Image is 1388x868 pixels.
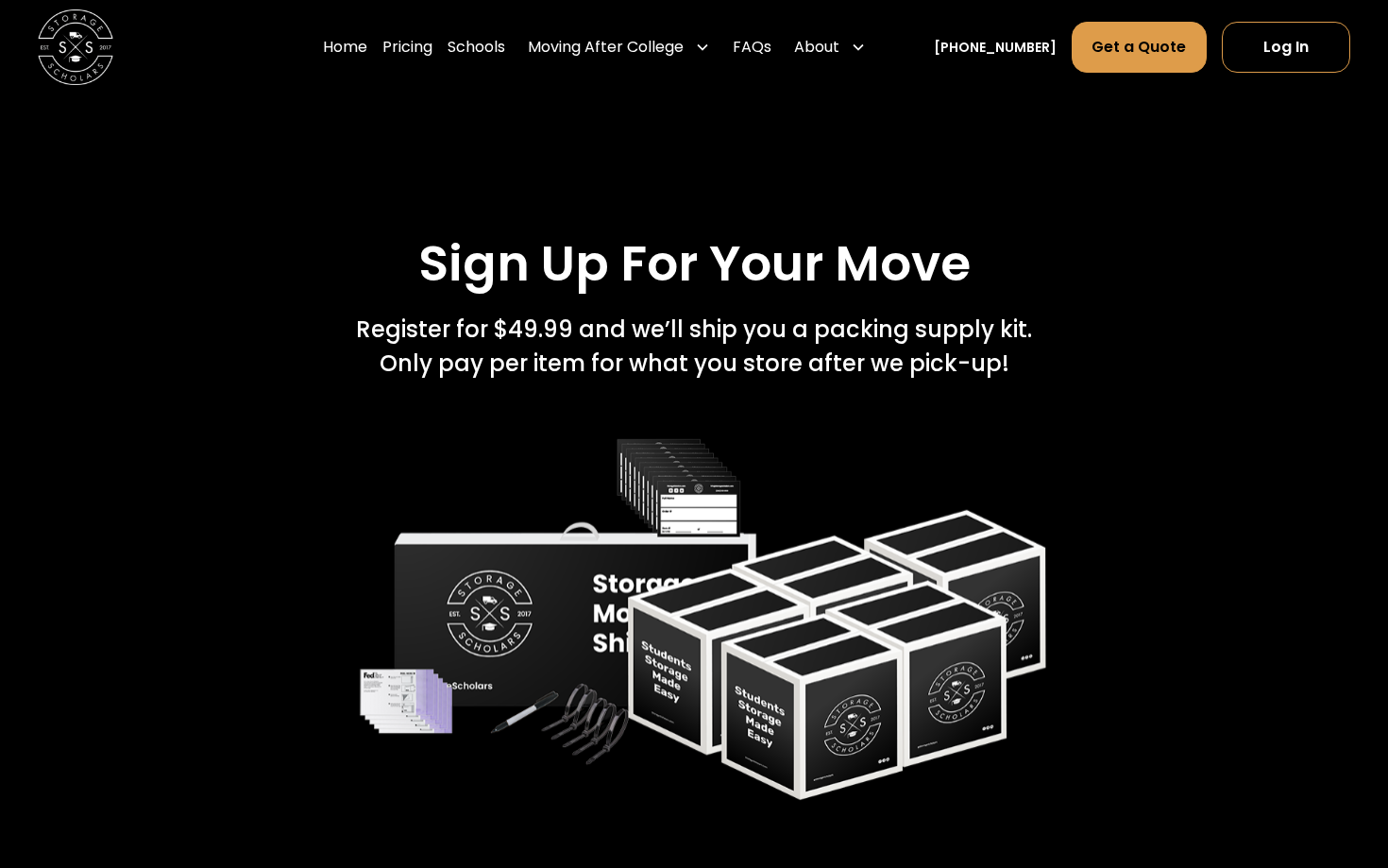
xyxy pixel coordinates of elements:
div: About [787,21,873,74]
h2: Sign Up For Your Move [418,234,971,294]
img: Storage Scholars main logo [38,9,113,85]
a: FAQs [733,21,771,74]
a: Get a Quote [1072,22,1206,73]
a: Pricing [382,21,432,74]
div: Moving After College [520,21,718,74]
div: About [794,36,839,59]
a: [PHONE_NUMBER] [934,38,1057,58]
a: Schools [448,21,505,74]
a: Log In [1222,22,1350,73]
div: Moving After College [528,36,684,59]
a: Home [323,21,367,74]
div: Register for $49.99 and we’ll ship you a packing supply kit. Only pay per item for what you store... [356,313,1032,381]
